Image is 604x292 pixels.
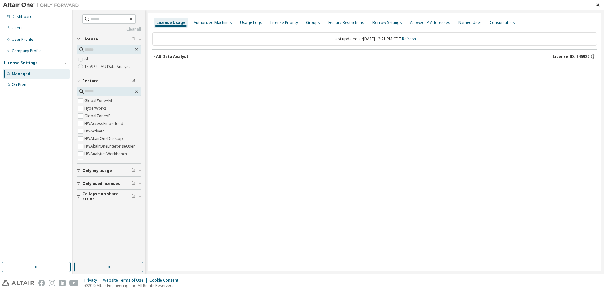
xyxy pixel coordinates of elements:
div: Borrow Settings [372,20,402,25]
div: Usage Logs [240,20,262,25]
div: On Prem [12,82,27,87]
img: altair_logo.svg [2,280,34,286]
div: Named User [458,20,481,25]
p: © 2025 Altair Engineering, Inc. All Rights Reserved. [84,283,182,288]
span: Only used licenses [82,181,120,186]
label: HWAccessEmbedded [84,120,124,127]
button: License [77,32,141,46]
img: instagram.svg [49,280,55,286]
div: Allowed IP Addresses [410,20,450,25]
label: All [84,55,90,63]
button: Only used licenses [77,177,141,191]
div: Website Terms of Use [103,278,149,283]
div: License Settings [4,60,38,65]
span: License [82,37,98,42]
div: Dashboard [12,14,33,19]
label: GlobalZoneAM [84,97,113,105]
div: Groups [306,20,320,25]
span: Clear filter [131,168,135,173]
div: Cookie Consent [149,278,182,283]
div: License Priority [270,20,298,25]
img: linkedin.svg [59,280,66,286]
button: Collapse on share string [77,190,141,204]
span: Collapse on share string [82,192,131,202]
div: Last updated at: [DATE] 12:21 PM CDT [152,32,597,46]
div: License Usage [156,20,185,25]
label: GlobalZoneAP [84,112,112,120]
div: Feature Restrictions [328,20,364,25]
button: Feature [77,74,141,88]
div: Consumables [490,20,515,25]
a: Clear all [77,27,141,32]
div: Privacy [84,278,103,283]
span: License ID: 145922 [553,54,589,59]
label: HWAltairOneEnterpriseUser [84,143,136,150]
label: HWAnalyticsWorkbench [84,150,128,158]
label: HWCompose [84,158,110,165]
div: AU Data Analyst [156,54,188,59]
div: Managed [12,71,30,76]
span: Clear filter [131,78,135,83]
button: AU Data AnalystLicense ID: 145922 [152,50,597,64]
span: Clear filter [131,37,135,42]
span: Clear filter [131,181,135,186]
label: HWActivate [84,127,106,135]
div: Authorized Machines [194,20,232,25]
span: Feature [82,78,99,83]
img: Altair One [3,2,82,8]
div: Company Profile [12,48,42,53]
img: facebook.svg [38,280,45,286]
span: Clear filter [131,194,135,199]
button: Only my usage [77,164,141,178]
div: User Profile [12,37,33,42]
a: Refresh [402,36,416,41]
img: youtube.svg [69,280,79,286]
label: HWAltairOneDesktop [84,135,124,143]
div: Users [12,26,23,31]
span: Only my usage [82,168,112,173]
label: HyperWorks [84,105,108,112]
label: 145922 - AU Data Analyst [84,63,131,70]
